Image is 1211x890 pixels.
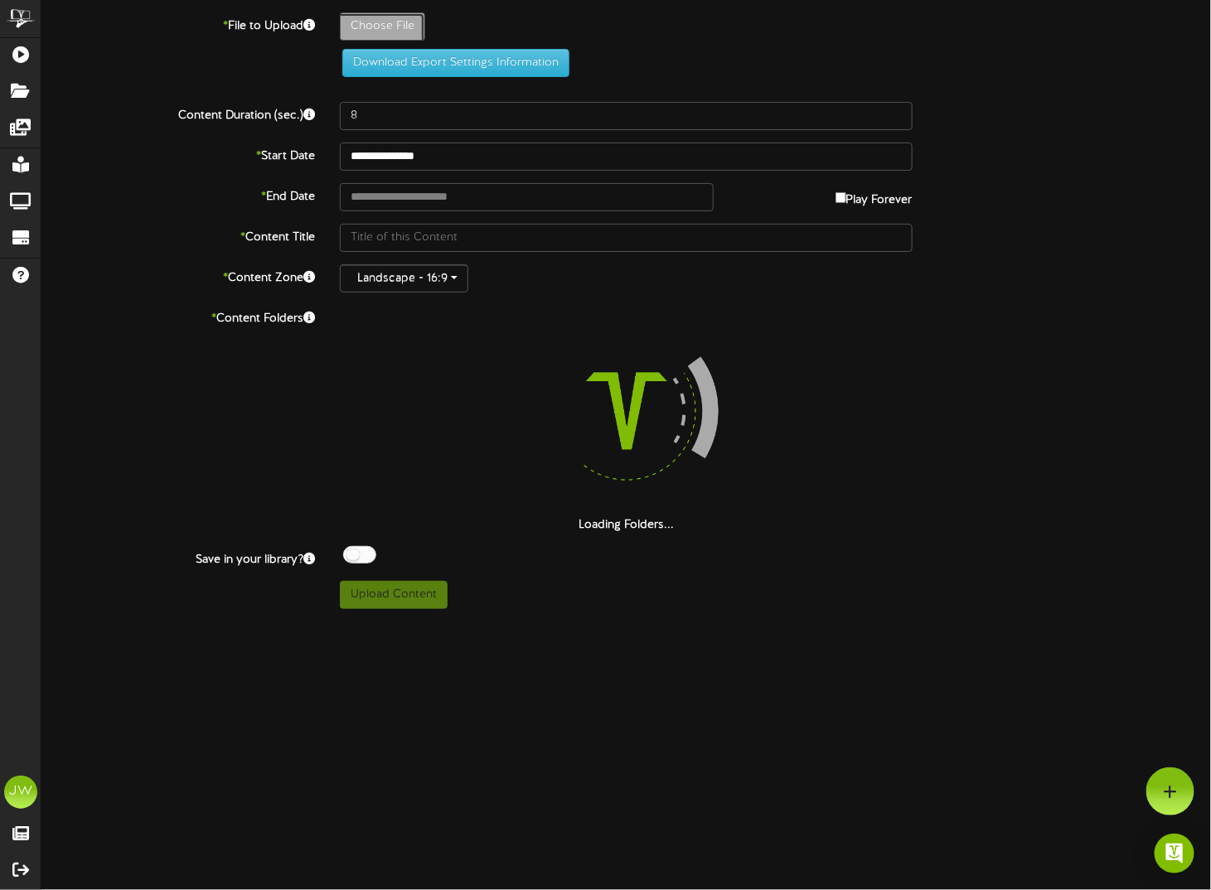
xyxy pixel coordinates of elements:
[4,776,37,809] div: JW
[836,192,846,203] input: Play Forever
[342,49,569,77] button: Download Export Settings Information
[29,12,327,35] label: File to Upload
[29,305,327,327] label: Content Folders
[29,264,327,287] label: Content Zone
[29,546,327,568] label: Save in your library?
[334,56,569,69] a: Download Export Settings Information
[836,183,913,209] label: Play Forever
[340,581,448,609] button: Upload Content
[29,183,327,206] label: End Date
[579,519,674,531] strong: Loading Folders...
[340,264,468,293] button: Landscape - 16:9
[29,224,327,246] label: Content Title
[1155,834,1194,873] div: Open Intercom Messenger
[29,143,327,165] label: Start Date
[521,305,733,517] img: loading-spinner-4.png
[340,224,913,252] input: Title of this Content
[29,102,327,124] label: Content Duration (sec.)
